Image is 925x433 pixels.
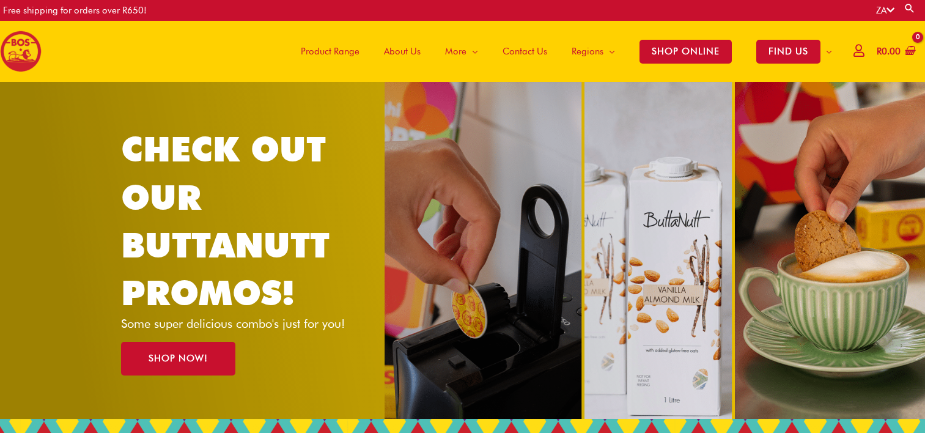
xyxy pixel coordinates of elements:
[572,33,603,70] span: Regions
[445,33,466,70] span: More
[433,21,490,82] a: More
[876,5,894,16] a: ZA
[874,38,916,65] a: View Shopping Cart, empty
[559,21,627,82] a: Regions
[149,354,208,363] span: SHOP NOW!
[121,342,235,376] a: SHOP NOW!
[490,21,559,82] a: Contact Us
[904,2,916,14] a: Search button
[756,40,820,64] span: FIND US
[877,46,901,57] bdi: 0.00
[639,40,732,64] span: SHOP ONLINE
[384,33,421,70] span: About Us
[503,33,547,70] span: Contact Us
[627,21,744,82] a: SHOP ONLINE
[372,21,433,82] a: About Us
[121,128,330,313] a: CHECK OUT OUR BUTTANUTT PROMOS!
[877,46,882,57] span: R
[121,317,366,330] p: Some super delicious combo's just for you!
[279,21,844,82] nav: Site Navigation
[301,33,359,70] span: Product Range
[289,21,372,82] a: Product Range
